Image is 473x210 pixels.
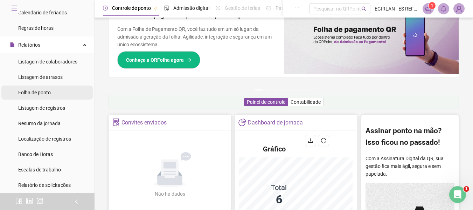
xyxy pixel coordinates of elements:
[18,105,65,111] span: Listagem de registros
[375,5,418,13] span: EGIRLAN - ES REFRIGERACAO LTDA
[274,89,280,90] button: 3
[74,199,79,204] span: left
[238,118,246,126] span: pie-chart
[26,197,33,204] span: linkedin
[263,144,286,154] h4: Gráfico
[283,89,288,90] button: 4
[266,89,271,90] button: 2
[18,42,40,48] span: Relatórios
[173,5,209,11] span: Admissão digital
[248,117,303,129] div: Dashboard de jornada
[464,186,469,192] span: 1
[15,197,22,204] span: facebook
[449,186,466,203] iframe: Intercom live chat
[308,138,313,143] span: download
[18,151,53,157] span: Banco de Horas
[121,117,167,129] div: Convites enviados
[225,5,260,11] span: Gestão de férias
[308,89,313,90] button: 7
[366,155,454,178] p: Com a Assinatura Digital da QR, sua gestão fica mais ágil, segura e sem papelada.
[247,99,285,105] span: Painel de controle
[164,6,169,11] span: file-done
[295,6,299,10] span: ellipsis
[366,125,454,148] h2: Assinar ponto na mão? Isso ficou no passado!
[266,6,271,11] span: dashboard
[112,5,151,11] span: Controle de ponto
[429,2,436,9] sup: 1
[440,6,447,12] span: bell
[454,4,464,14] img: 87483
[18,121,61,126] span: Resumo da jornada
[18,90,51,95] span: Folha de ponto
[216,6,221,11] span: sun
[11,5,18,11] span: menu
[10,42,15,47] span: file
[154,6,158,11] span: pushpin
[255,89,263,90] button: 1
[117,51,200,69] button: Conheça a QRFolha agora
[112,118,120,126] span: solution
[36,197,43,204] span: instagram
[126,56,184,64] span: Conheça a QRFolha agora
[431,3,433,8] span: 1
[18,10,67,15] span: Calendário de feriados
[187,57,192,62] span: arrow-right
[18,182,71,188] span: Relatório de solicitações
[18,74,63,80] span: Listagem de atrasos
[291,89,297,90] button: 5
[18,25,54,31] span: Regras de horas
[299,89,305,90] button: 6
[361,6,367,12] span: search
[103,6,108,11] span: clock-circle
[18,59,77,65] span: Listagem de colaboradores
[425,6,431,12] span: notification
[117,25,276,48] p: Com a Folha de Pagamento QR, você faz tudo em um só lugar: da admissão à geração da folha. Agilid...
[138,190,202,198] div: Não há dados
[18,167,61,172] span: Escalas de trabalho
[276,5,303,11] span: Painel do DP
[291,99,321,105] span: Contabilidade
[18,136,71,142] span: Localização de registros
[321,138,326,143] span: reload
